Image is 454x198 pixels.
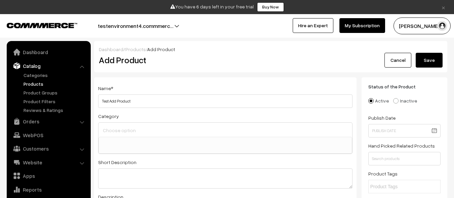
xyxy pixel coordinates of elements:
span: Add Product [147,46,175,52]
a: Products [125,46,146,52]
a: Apps [8,170,88,182]
label: Inactive [393,97,417,104]
a: Product Filters [22,98,88,105]
input: Product Tags [370,183,429,190]
a: × [439,3,448,11]
img: user [437,21,447,31]
label: Name [98,85,113,92]
img: COMMMERCE [7,23,77,28]
label: Short Description [98,159,136,166]
button: Save [416,53,443,68]
a: Hire an Expert [293,18,333,33]
button: [PERSON_NAME] [394,17,451,34]
a: Reviews & Ratings [22,107,88,114]
a: Buy Now [257,2,284,12]
label: Product Tags [368,170,398,177]
a: Products [22,80,88,87]
a: Orders [8,115,88,127]
a: Dashboard [99,46,123,52]
label: Publish Date [368,114,396,121]
div: You have 6 days left in your free trial [2,2,452,12]
a: Cancel [384,53,411,68]
a: My Subscription [339,18,385,33]
input: Choose option [101,125,349,135]
a: Product Groups [22,89,88,96]
h2: Add Product [99,55,354,65]
a: Catalog [8,60,88,72]
a: COMMMERCE [7,21,66,29]
a: Categories [22,72,88,79]
button: testenvironment4.commmerc… [74,17,197,34]
label: Category [98,113,119,120]
input: Search products [368,152,441,165]
div: / / [99,46,443,53]
a: Reports [8,184,88,196]
input: Name [98,94,353,108]
a: WebPOS [8,129,88,141]
span: Status of the Product [368,84,424,89]
label: Active [368,97,389,104]
a: Dashboard [8,46,88,58]
a: Customers [8,143,88,155]
input: Publish Date [368,124,441,137]
label: Hand Picked Related Products [368,142,435,149]
a: Website [8,156,88,168]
